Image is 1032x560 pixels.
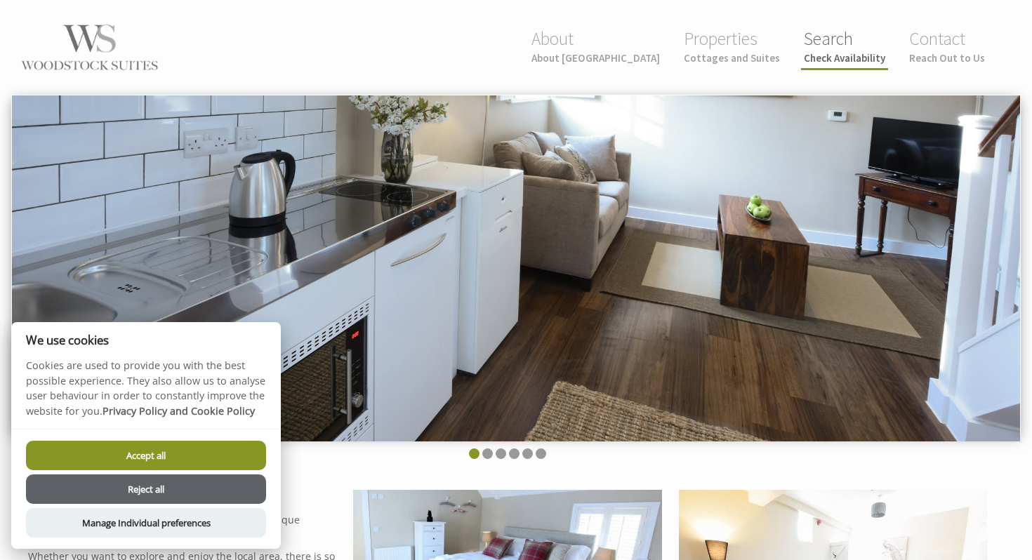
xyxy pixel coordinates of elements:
[20,22,160,74] img: Woodstock Suites
[909,27,985,65] a: ContactReach Out to Us
[11,333,281,347] h2: We use cookies
[684,27,780,65] a: PropertiesCottages and Suites
[102,404,255,418] a: Privacy Policy and Cookie Policy
[531,27,660,65] a: AboutAbout [GEOGRAPHIC_DATA]
[26,474,266,504] button: Reject all
[11,358,281,429] p: Cookies are used to provide you with the best possible experience. They also allow us to analyse ...
[26,441,266,470] button: Accept all
[804,51,885,65] small: Check Availability
[909,51,985,65] small: Reach Out to Us
[26,508,266,538] button: Manage Individual preferences
[804,27,885,65] a: SearchCheck Availability
[531,51,660,65] small: About [GEOGRAPHIC_DATA]
[684,51,780,65] small: Cottages and Suites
